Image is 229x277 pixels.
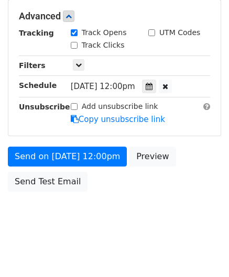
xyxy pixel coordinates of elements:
strong: Schedule [19,81,57,90]
strong: Tracking [19,29,54,37]
a: Send Test Email [8,172,88,192]
a: Preview [129,147,176,167]
label: UTM Codes [159,27,200,38]
h5: Advanced [19,10,210,22]
a: Send on [DATE] 12:00pm [8,147,127,167]
strong: Unsubscribe [19,103,70,111]
label: Track Opens [82,27,127,38]
label: Track Clicks [82,40,125,51]
a: Copy unsubscribe link [71,115,165,124]
strong: Filters [19,61,46,70]
span: [DATE] 12:00pm [71,82,135,91]
label: Add unsubscribe link [82,101,158,112]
